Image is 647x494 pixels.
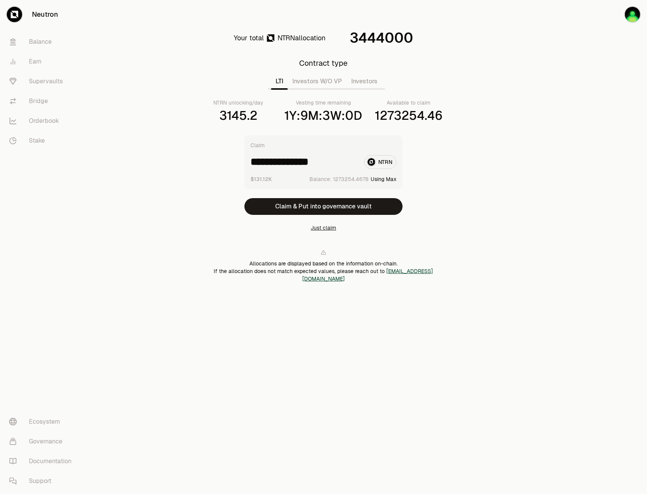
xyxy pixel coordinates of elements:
div: Available to claim [387,99,431,106]
div: 3444000 [350,30,413,46]
div: 1273254.46 [375,108,442,123]
button: LTI [271,74,288,89]
div: 3145.2 [219,108,257,123]
a: Ecosystem [3,412,82,432]
a: Supervaults [3,71,82,91]
button: Just claim [311,224,336,232]
div: Vesting time remaining [296,99,351,106]
a: Support [3,471,82,491]
a: Earn [3,52,82,71]
a: Stake [3,131,82,151]
button: Using Max [371,175,396,183]
a: Orderbook [3,111,82,131]
div: Contract type [300,58,348,68]
div: NTRN unlocking/day [213,99,263,106]
div: allocation [278,33,325,43]
div: Allocations are displayed based on the information on-chain. [193,260,454,267]
span: Balance: [309,175,331,183]
button: Claim & Put into governance vault [244,198,403,215]
img: ledger [625,7,640,22]
button: $131.12K [251,175,272,183]
button: Investors [347,74,382,89]
a: Documentation [3,451,82,471]
div: Claim [251,141,265,149]
a: Governance [3,432,82,451]
div: If the allocation does not match expected values, please reach out to [193,267,454,283]
button: Investors W/O VP [288,74,347,89]
a: Bridge [3,91,82,111]
a: Balance [3,32,82,52]
span: NTRN [278,33,295,42]
div: 1Y:9M:3W:0D [285,108,363,123]
div: Your total [234,33,264,43]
